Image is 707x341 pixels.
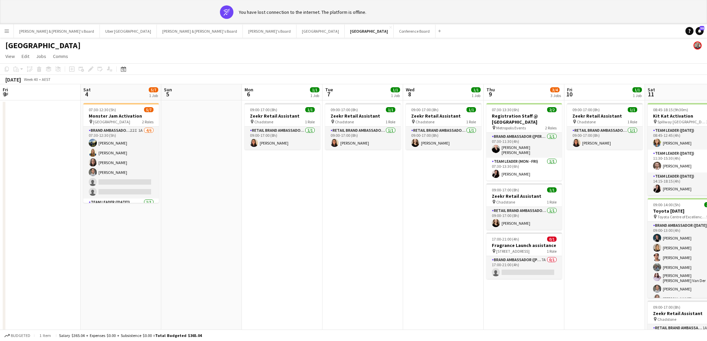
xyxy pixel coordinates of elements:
[53,53,68,59] span: Comms
[19,52,32,61] a: Edit
[472,93,480,98] div: 1 Job
[545,125,557,130] span: 2 Roles
[628,107,637,112] span: 1/1
[405,90,415,98] span: 8
[466,107,476,112] span: 1/1
[492,237,519,242] span: 17:00-21:00 (4h)
[486,103,562,181] app-job-card: 07:30-13:30 (6h)2/2Registration Staff @ [GEOGRAPHIC_DATA] Metropolis Events2 RolesBrand Ambassado...
[325,113,401,119] h3: Zeekr Retail Assistant
[486,158,562,181] app-card-role: Team Leader (Mon - Fri)1/107:30-13:30 (6h)[PERSON_NAME]
[5,53,15,59] span: View
[416,119,434,124] span: Chadstone
[14,25,100,38] button: [PERSON_NAME] & [PERSON_NAME]'s Board
[492,107,519,112] span: 07:30-13:30 (6h)
[305,107,315,112] span: 1/1
[245,103,320,150] app-job-card: 09:00-17:00 (8h)1/1Zeekr Retail Assistant Chadstone1 RoleRETAIL Brand Ambassador (Mon - Fri)1/109...
[492,187,519,192] span: 09:00-17:00 (8h)
[632,87,642,92] span: 1/1
[653,202,680,207] span: 09:00-14:00 (5h)
[296,25,345,38] button: [GEOGRAPHIC_DATA]
[486,87,495,93] span: Thu
[345,25,394,38] button: [GEOGRAPHIC_DATA]
[243,25,296,38] button: [PERSON_NAME]'s Board
[2,90,8,98] span: 3
[486,193,562,199] h3: Zeekr Retail Assistant
[547,107,557,112] span: 2/2
[93,119,130,124] span: [GEOGRAPHIC_DATA]
[239,9,366,15] div: You have lost connection to the internet. The platform is offline.
[406,127,481,150] app-card-role: RETAIL Brand Ambassador (Mon - Fri)1/109:00-17:00 (8h)[PERSON_NAME]
[83,113,159,119] h3: Monster Jam Activation
[11,333,30,338] span: Budgeted
[142,119,153,124] span: 2 Roles
[547,249,557,254] span: 1 Role
[325,87,333,93] span: Tue
[694,41,702,50] app-user-avatar: Neil Burton
[485,90,495,98] span: 9
[486,242,562,248] h3: Fragrance Launch assistance
[82,90,91,98] span: 4
[547,199,557,205] span: 1 Role
[486,113,562,125] h3: Registration Staff @ [GEOGRAPHIC_DATA]
[466,119,476,124] span: 1 Role
[572,107,600,112] span: 09:00-17:00 (8h)
[325,127,401,150] app-card-role: RETAIL Brand Ambassador (Mon - Fri)1/109:00-17:00 (8h)[PERSON_NAME]
[486,183,562,230] app-job-card: 09:00-17:00 (8h)1/1Zeekr Retail Assistant Chadstone1 RoleRETAIL Brand Ambassador (Mon - Fri)1/109...
[486,207,562,230] app-card-role: RETAIL Brand Ambassador (Mon - Fri)1/109:00-17:00 (8h)[PERSON_NAME]
[406,103,481,150] app-job-card: 09:00-17:00 (8h)1/1Zeekr Retail Assistant Chadstone1 RoleRETAIL Brand Ambassador (Mon - Fri)1/109...
[3,87,8,93] span: Fri
[157,25,243,38] button: [PERSON_NAME] & [PERSON_NAME]'s Board
[406,87,415,93] span: Wed
[657,119,706,124] span: Spillway [GEOGRAPHIC_DATA] - [GEOGRAPHIC_DATA]
[83,87,91,93] span: Sat
[486,232,562,279] app-job-card: 17:00-21:00 (4h)0/1Fragrance Launch assistance [STREET_ADDRESS]1 RoleBrand Ambassador ([PERSON_NA...
[22,53,29,59] span: Edit
[657,214,706,219] span: Toyota Centre of Excellence - [GEOGRAPHIC_DATA]
[577,119,596,124] span: Chadstone
[155,333,202,338] span: Total Budgeted $365.04
[411,107,439,112] span: 09:00-17:00 (8h)
[149,93,158,98] div: 1 Job
[550,87,560,92] span: 3/4
[496,125,526,130] span: Metropolis Events
[310,87,319,92] span: 1/1
[164,87,172,93] span: Sun
[653,305,680,310] span: 09:00-17:00 (8h)
[163,90,172,98] span: 5
[89,107,116,112] span: 07:30-12:30 (5h)
[496,249,530,254] span: [STREET_ADDRESS]
[391,93,400,98] div: 1 Job
[496,199,515,205] span: Chadstone
[547,187,557,192] span: 1/1
[42,77,51,82] div: AEST
[36,53,46,59] span: Jobs
[547,237,557,242] span: 0/1
[331,107,358,112] span: 09:00-17:00 (8h)
[386,119,395,124] span: 1 Role
[657,317,676,322] span: Chadstone
[5,76,21,83] div: [DATE]
[83,127,159,198] app-card-role: Brand Ambassador ([DATE])22I1A4/607:30-12:30 (5h)[PERSON_NAME][PERSON_NAME][PERSON_NAME][PERSON_N...
[33,52,49,61] a: Jobs
[5,40,81,51] h1: [GEOGRAPHIC_DATA]
[391,87,400,92] span: 1/1
[567,127,643,150] app-card-role: RETAIL Brand Ambassador (Mon - Fri)1/109:00-17:00 (8h)[PERSON_NAME]
[3,52,18,61] a: View
[567,113,643,119] h3: Zeekr Retail Assistant
[244,90,253,98] span: 6
[700,26,704,30] span: 38
[648,87,655,93] span: Sat
[245,113,320,119] h3: Zeekr Retail Assistant
[566,90,572,98] span: 10
[696,27,704,35] a: 38
[550,93,561,98] div: 3 Jobs
[653,107,688,112] span: 08:45-18:15 (9h30m)
[324,90,333,98] span: 7
[325,103,401,150] app-job-card: 09:00-17:00 (8h)1/1Zeekr Retail Assistant Chadstone1 RoleRETAIL Brand Ambassador (Mon - Fri)1/109...
[486,133,562,158] app-card-role: Brand Ambassador ([PERSON_NAME])1/107:30-11:30 (4h)[PERSON_NAME] [PERSON_NAME]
